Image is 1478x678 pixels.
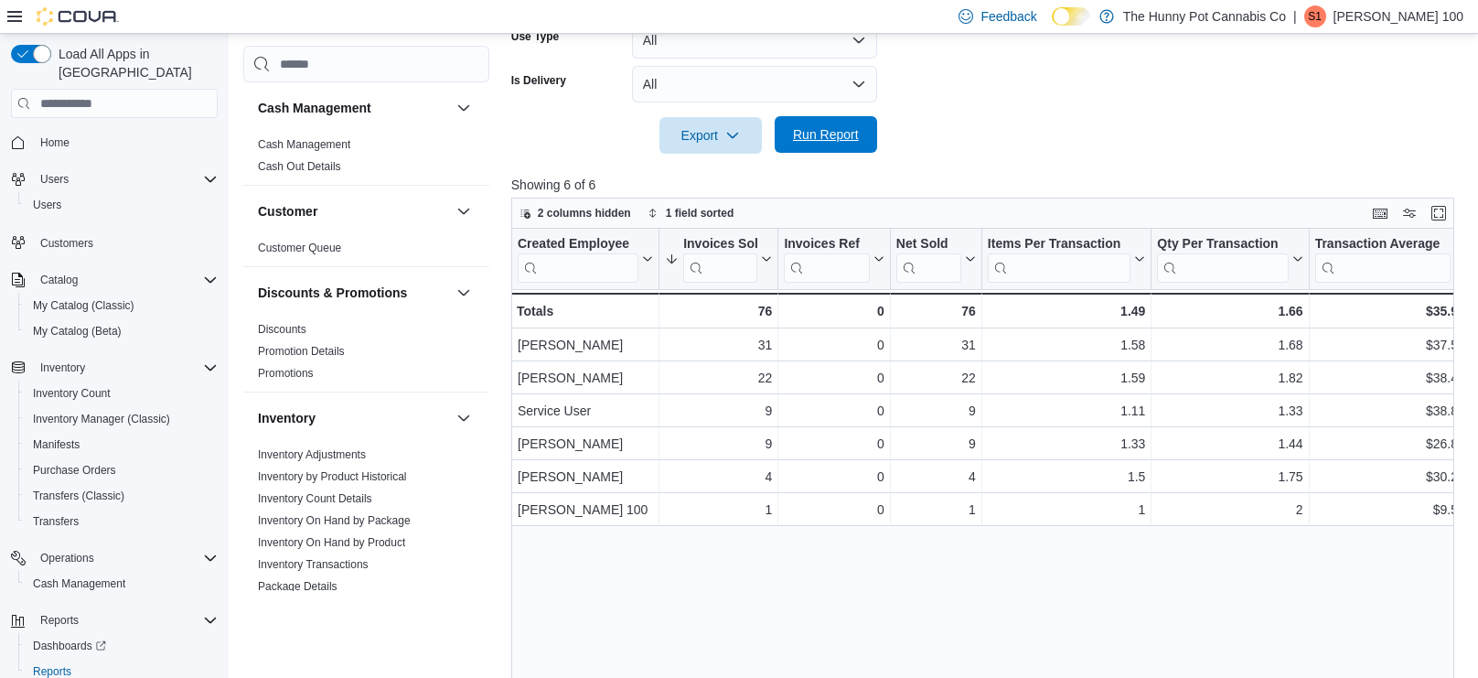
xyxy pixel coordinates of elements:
[40,551,94,565] span: Operations
[40,361,85,375] span: Inventory
[258,344,345,359] span: Promotion Details
[33,231,218,253] span: Customers
[26,459,218,481] span: Purchase Orders
[453,97,475,119] button: Cash Management
[1314,334,1464,356] div: $37.55
[1398,202,1420,224] button: Display options
[665,334,772,356] div: 31
[258,580,337,593] a: Package Details
[1333,5,1463,27] p: [PERSON_NAME] 100
[258,242,341,254] a: Customer Queue
[784,499,884,521] div: 0
[518,334,653,356] div: [PERSON_NAME]
[26,511,218,533] span: Transfers
[258,241,341,255] span: Customer Queue
[26,434,218,456] span: Manifests
[258,514,411,527] a: Inventory On Hand by Package
[988,433,1146,455] div: 1.33
[26,194,69,216] a: Users
[258,491,372,506] span: Inventory Count Details
[258,322,306,337] span: Discounts
[33,386,111,401] span: Inventory Count
[33,357,92,379] button: Inventory
[988,334,1146,356] div: 1.58
[18,571,225,597] button: Cash Management
[4,229,225,255] button: Customers
[33,131,218,154] span: Home
[988,236,1131,253] div: Items Per Transaction
[538,206,631,221] span: 2 columns hidden
[1157,334,1302,356] div: 1.68
[784,236,869,253] div: Invoices Ref
[511,73,566,88] label: Is Delivery
[18,318,225,344] button: My Catalog (Beta)
[33,463,116,478] span: Purchase Orders
[258,367,314,380] a: Promotions
[40,273,78,287] span: Catalog
[518,466,653,488] div: [PERSON_NAME]
[258,409,316,427] h3: Inventory
[988,400,1146,422] div: 1.11
[896,400,976,422] div: 9
[26,295,218,317] span: My Catalog (Classic)
[670,117,751,154] span: Export
[40,613,79,628] span: Reports
[988,466,1146,488] div: 1.5
[775,116,877,153] button: Run Report
[980,7,1036,26] span: Feedback
[659,117,762,154] button: Export
[40,172,69,187] span: Users
[511,29,559,44] label: Use Type
[18,381,225,406] button: Inventory Count
[33,412,170,426] span: Inventory Manager (Classic)
[518,367,653,389] div: [PERSON_NAME]
[784,400,884,422] div: 0
[18,432,225,457] button: Manifests
[665,499,772,521] div: 1
[784,300,884,322] div: 0
[896,236,961,253] div: Net Sold
[258,99,371,117] h3: Cash Management
[258,323,306,336] a: Discounts
[784,466,884,488] div: 0
[258,138,350,151] a: Cash Management
[1157,367,1302,389] div: 1.82
[26,382,118,404] a: Inventory Count
[26,573,218,595] span: Cash Management
[258,284,407,302] h3: Discounts & Promotions
[33,437,80,452] span: Manifests
[4,545,225,571] button: Operations
[258,99,449,117] button: Cash Management
[896,334,976,356] div: 31
[258,492,372,505] a: Inventory Count Details
[33,639,106,653] span: Dashboards
[1314,300,1464,322] div: $35.95
[258,447,366,462] span: Inventory Adjustments
[988,499,1146,521] div: 1
[33,324,122,339] span: My Catalog (Beta)
[258,202,449,221] button: Customer
[33,547,218,569] span: Operations
[1157,236,1302,283] button: Qty Per Transaction
[258,284,449,302] button: Discounts & Promotions
[33,132,77,154] a: Home
[453,282,475,304] button: Discounts & Promotions
[518,400,653,422] div: Service User
[18,483,225,509] button: Transfers (Classic)
[33,576,125,591] span: Cash Management
[33,609,218,631] span: Reports
[511,176,1463,194] p: Showing 6 of 6
[1123,5,1286,27] p: The Hunny Pot Cannabis Co
[18,192,225,218] button: Users
[896,367,976,389] div: 22
[518,236,653,283] button: Created Employee
[1314,367,1464,389] div: $38.41
[258,579,337,594] span: Package Details
[518,236,638,283] div: Created Employee
[26,382,218,404] span: Inventory Count
[896,499,976,521] div: 1
[1304,5,1326,27] div: Sarah 100
[18,509,225,534] button: Transfers
[896,236,961,283] div: Net Sold
[1314,433,1464,455] div: $26.89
